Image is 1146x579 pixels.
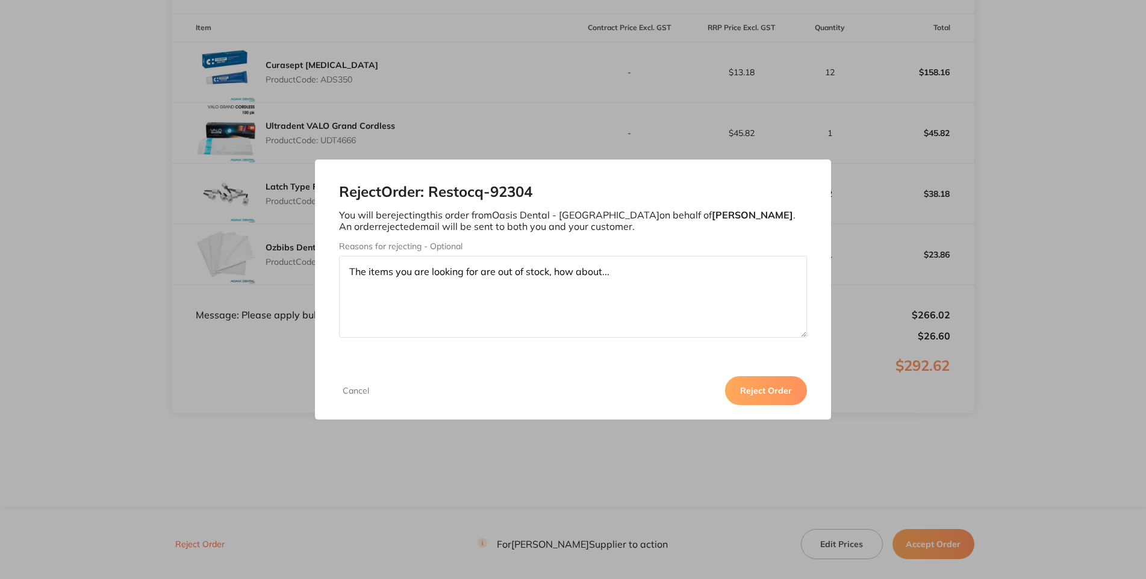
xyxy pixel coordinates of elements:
p: You will be rejecting this order from Oasis Dental - [GEOGRAPHIC_DATA] on behalf of . An order re... [339,209,806,232]
label: Reasons for rejecting - Optional [339,241,806,251]
button: Reject Order [725,376,807,405]
button: Cancel [339,385,373,396]
b: [PERSON_NAME] [712,209,793,221]
h2: Reject Order: Restocq- 92304 [339,184,806,200]
textarea: The items you are looking for are out of stock, how about... [339,256,806,338]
